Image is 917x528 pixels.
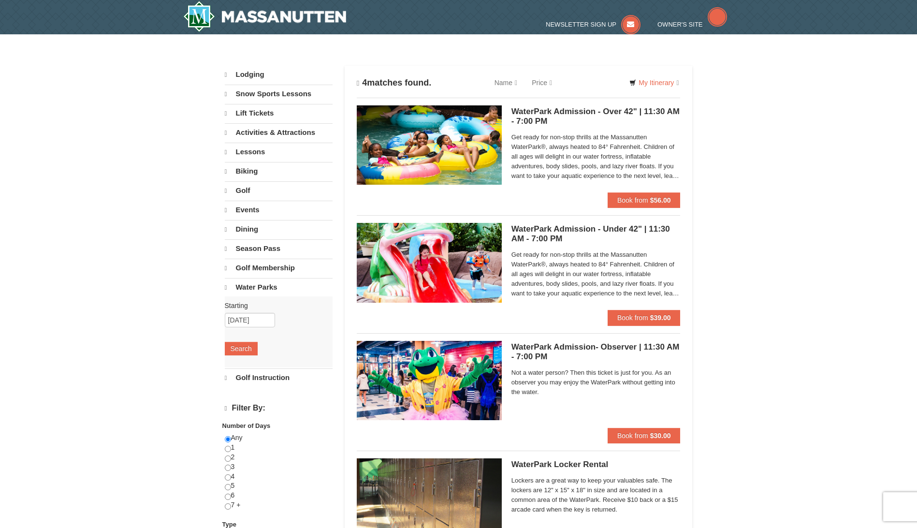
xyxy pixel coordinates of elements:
[225,220,333,238] a: Dining
[357,223,502,302] img: 6619917-1570-0b90b492.jpg
[357,341,502,420] img: 6619917-1587-675fdf84.jpg
[511,132,681,181] span: Get ready for non-stop thrills at the Massanutten WaterPark®, always heated to 84° Fahrenheit. Ch...
[225,123,333,142] a: Activities & Attractions
[183,1,347,32] img: Massanutten Resort Logo
[225,259,333,277] a: Golf Membership
[357,105,502,185] img: 6619917-1560-394ba125.jpg
[225,301,325,310] label: Starting
[623,75,685,90] a: My Itinerary
[608,310,681,325] button: Book from $39.00
[511,342,681,362] h5: WaterPark Admission- Observer | 11:30 AM - 7:00 PM
[225,85,333,103] a: Snow Sports Lessons
[608,428,681,443] button: Book from $30.00
[617,432,648,440] span: Book from
[511,460,681,469] h5: WaterPark Locker Rental
[225,162,333,180] a: Biking
[617,196,648,204] span: Book from
[225,342,258,355] button: Search
[617,314,648,322] span: Book from
[650,432,671,440] strong: $30.00
[524,73,559,92] a: Price
[222,422,271,429] strong: Number of Days
[225,433,333,520] div: Any 1 2 3 4 5 6 7 +
[657,21,703,28] span: Owner's Site
[511,250,681,298] span: Get ready for non-stop thrills at the Massanutten WaterPark®, always heated to 84° Fahrenheit. Ch...
[650,196,671,204] strong: $56.00
[511,107,681,126] h5: WaterPark Admission - Over 42" | 11:30 AM - 7:00 PM
[608,192,681,208] button: Book from $56.00
[183,1,347,32] a: Massanutten Resort
[225,181,333,200] a: Golf
[225,239,333,258] a: Season Pass
[511,368,681,397] span: Not a water person? Then this ticket is just for you. As an observer you may enjoy the WaterPark ...
[225,404,333,413] h4: Filter By:
[225,201,333,219] a: Events
[225,66,333,84] a: Lodging
[511,224,681,244] h5: WaterPark Admission - Under 42" | 11:30 AM - 7:00 PM
[546,21,640,28] a: Newsletter Sign Up
[225,368,333,387] a: Golf Instruction
[650,314,671,322] strong: $39.00
[225,143,333,161] a: Lessons
[546,21,616,28] span: Newsletter Sign Up
[222,521,236,528] strong: Type
[225,278,333,296] a: Water Parks
[657,21,727,28] a: Owner's Site
[225,104,333,122] a: Lift Tickets
[487,73,524,92] a: Name
[511,476,681,514] span: Lockers are a great way to keep your valuables safe. The lockers are 12" x 15" x 18" in size and ...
